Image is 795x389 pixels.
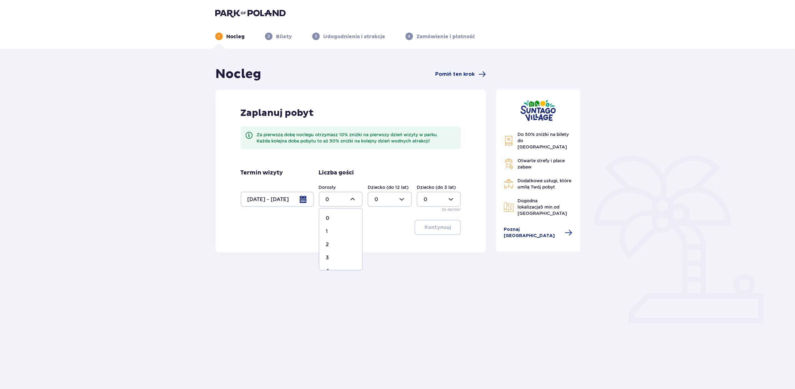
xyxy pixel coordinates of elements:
[216,66,262,82] h1: Nocleg
[326,228,328,235] p: 1
[408,34,410,39] p: 4
[417,184,456,190] label: Dziecko (do 3 lat)
[326,215,329,222] p: 0
[540,205,554,210] span: 5 min.
[257,132,456,144] div: Za pierwszą dobę noclegu otrzymasz 10% zniżki na pierwszy dzień wizyty w parku. Każda kolejna dob...
[441,207,461,212] p: Za darmo!
[276,33,292,40] p: Bilety
[517,158,565,169] span: Otwarte strefy i place zabaw
[504,179,514,189] img: Restaurant Icon
[268,34,270,39] p: 2
[319,169,354,177] p: Liczba gości
[415,220,461,235] button: Kontynuuj
[241,107,314,119] p: Zaplanuj pobyt
[326,241,329,248] p: 2
[504,226,573,239] a: Poznaj [GEOGRAPHIC_DATA]
[425,224,451,231] p: Kontynuuj
[504,226,561,239] span: Poznaj [GEOGRAPHIC_DATA]
[324,33,385,40] p: Udogodnienia i atrakcje
[435,70,486,78] a: Pomiń ten krok
[319,184,336,190] label: Dorosły
[435,71,475,78] span: Pomiń ten krok
[504,202,514,212] img: Map Icon
[227,33,245,40] p: Nocleg
[326,267,329,274] p: 4
[326,254,329,261] p: 3
[504,159,514,169] img: Grill Icon
[218,34,220,39] p: 1
[368,184,409,190] label: Dziecko (do 12 lat)
[417,33,475,40] p: Zamówienie i płatność
[517,132,569,149] span: Do 50% zniżki na bilety do [GEOGRAPHIC_DATA]
[517,198,567,216] span: Dogodna lokalizacja od [GEOGRAPHIC_DATA]
[520,100,556,121] img: Suntago Village
[241,169,283,177] p: Termin wizyty
[315,34,317,39] p: 3
[215,9,286,18] img: Park of Poland logo
[517,178,571,189] span: Dodatkowe usługi, które umilą Twój pobyt
[504,136,514,146] img: Discount Icon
